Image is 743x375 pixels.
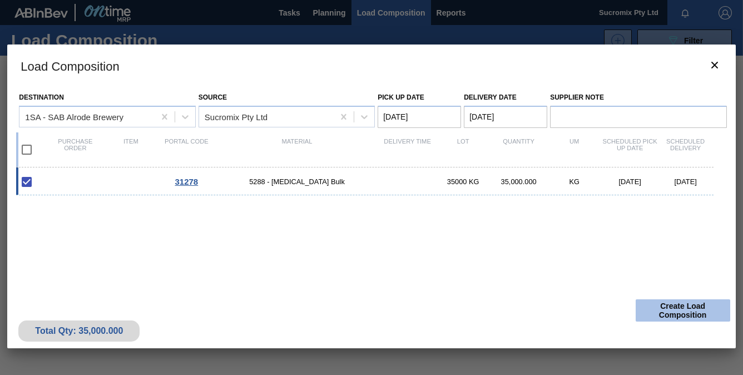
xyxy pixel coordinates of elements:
[27,326,131,336] div: Total Qty: 35,000.000
[7,45,735,87] h3: Load Composition
[464,93,516,101] label: Delivery Date
[103,138,158,161] div: Item
[491,138,547,161] div: Quantity
[158,177,214,186] div: Go to Order
[199,93,227,101] label: Source
[464,106,547,128] input: mm/dd/yyyy
[47,138,103,161] div: Purchase order
[158,138,214,161] div: Portal code
[435,138,491,161] div: Lot
[19,93,63,101] label: Destination
[658,138,714,161] div: Scheduled Delivery
[378,93,424,101] label: Pick up Date
[602,177,658,186] div: [DATE]
[205,112,268,121] div: Sucromix Pty Ltd
[550,90,726,106] label: Supplier Note
[547,138,602,161] div: UM
[378,106,461,128] input: mm/dd/yyyy
[547,177,602,186] div: KG
[602,138,658,161] div: Scheduled Pick up Date
[491,177,547,186] div: 35,000.000
[380,138,435,161] div: Delivery Time
[214,138,379,161] div: Material
[636,299,730,322] button: Create Load Composition
[214,177,379,186] span: 5288 - Dextrose Bulk
[175,177,199,186] span: 31278
[435,177,491,186] div: 35000 KG
[25,112,123,121] div: 1SA - SAB Alrode Brewery
[658,177,714,186] div: [DATE]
